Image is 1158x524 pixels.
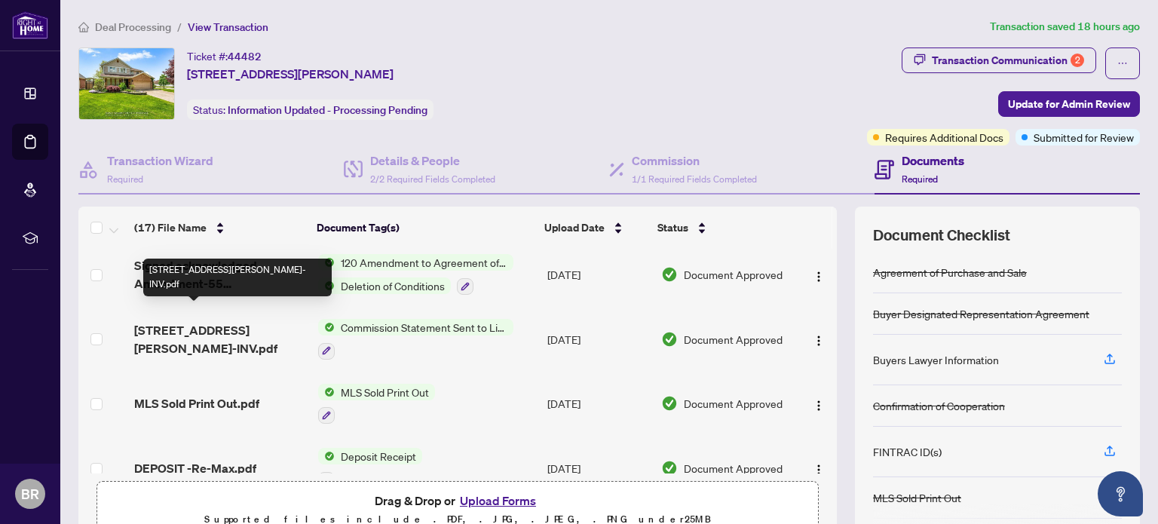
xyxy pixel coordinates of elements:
h4: Documents [902,152,964,170]
li: / [177,18,182,35]
img: Document Status [661,460,678,477]
button: Status Icon120 Amendment to Agreement of Purchase and SaleStatus IconDeletion of Conditions [318,254,513,295]
img: Status Icon [318,254,335,271]
span: Deal Processing [95,20,171,34]
div: Ticket #: [187,47,262,65]
button: Update for Admin Review [998,91,1140,117]
span: [STREET_ADDRESS][PERSON_NAME] [187,65,394,83]
div: Buyer Designated Representation Agreement [873,305,1089,322]
img: Status Icon [318,448,335,464]
span: Document Approved [684,395,783,412]
span: home [78,22,89,32]
td: [DATE] [541,307,655,372]
button: Logo [807,391,831,415]
span: 120 Amendment to Agreement of Purchase and Sale [335,254,513,271]
span: (17) File Name [134,219,207,236]
span: MLS Sold Print Out.pdf [134,394,259,412]
span: Signed acknowledged Amendment-55 [PERSON_NAME].pdf [134,256,305,293]
div: FINTRAC ID(s) [873,443,942,460]
span: 2/2 Required Fields Completed [370,173,495,185]
h4: Details & People [370,152,495,170]
span: Required [902,173,938,185]
img: Document Status [661,266,678,283]
span: Document Approved [684,331,783,348]
span: Requires Additional Docs [885,129,1003,146]
img: Status Icon [318,319,335,336]
span: Deletion of Conditions [335,277,451,294]
td: [DATE] [541,242,655,307]
th: Document Tag(s) [311,207,539,249]
span: Status [657,219,688,236]
span: Document Approved [684,266,783,283]
div: Confirmation of Cooperation [873,397,1005,414]
button: Open asap [1098,471,1143,516]
div: Agreement of Purchase and Sale [873,264,1027,280]
span: Submitted for Review [1034,129,1134,146]
button: Logo [807,262,831,287]
div: Status: [187,100,433,120]
span: View Transaction [188,20,268,34]
img: Logo [813,400,825,412]
img: IMG-X12286876_1.jpg [79,48,174,119]
th: (17) File Name [128,207,311,249]
span: Upload Date [544,219,605,236]
img: Document Status [661,395,678,412]
div: MLS Sold Print Out [873,489,961,506]
article: Transaction saved 18 hours ago [990,18,1140,35]
img: Status Icon [318,384,335,400]
div: Buyers Lawyer Information [873,351,999,368]
button: Status IconMLS Sold Print Out [318,384,435,424]
span: Document Approved [684,460,783,477]
span: ellipsis [1117,58,1128,69]
img: logo [12,11,48,39]
span: Drag & Drop or [375,491,541,510]
td: [DATE] [541,436,655,501]
span: MLS Sold Print Out [335,384,435,400]
div: 2 [1071,54,1084,67]
span: Information Updated - Processing Pending [228,103,427,117]
span: Deposit Receipt [335,448,422,464]
th: Upload Date [538,207,651,249]
h4: Transaction Wizard [107,152,213,170]
img: Logo [813,464,825,476]
span: Required [107,173,143,185]
button: Status IconDeposit Receipt [318,448,422,489]
button: Status IconCommission Statement Sent to Listing Brokerage [318,319,513,360]
td: [DATE] [541,372,655,437]
span: 44482 [228,50,262,63]
button: Logo [807,456,831,480]
span: 1/1 Required Fields Completed [632,173,757,185]
span: [STREET_ADDRESS][PERSON_NAME]-INV.pdf [134,321,305,357]
span: Update for Admin Review [1008,92,1130,116]
th: Status [651,207,792,249]
img: Document Status [661,331,678,348]
span: Commission Statement Sent to Listing Brokerage [335,319,513,336]
h4: Commission [632,152,757,170]
span: Document Checklist [873,225,1010,246]
img: Logo [813,271,825,283]
button: Upload Forms [455,491,541,510]
img: Logo [813,335,825,347]
button: Logo [807,327,831,351]
span: DEPOSIT -Re-Max.pdf [134,459,256,477]
span: BR [21,483,39,504]
button: Transaction Communication2 [902,47,1096,73]
div: [STREET_ADDRESS][PERSON_NAME]-INV.pdf [143,259,332,296]
div: Transaction Communication [932,48,1084,72]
